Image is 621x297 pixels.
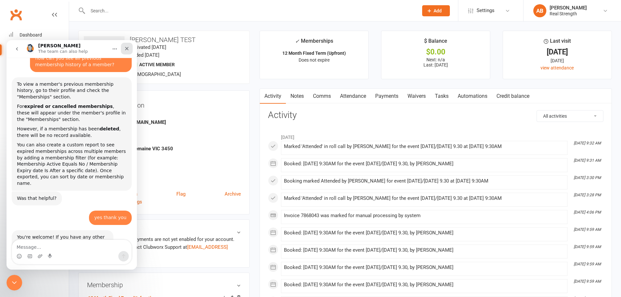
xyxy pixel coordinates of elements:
a: Comms [308,89,335,104]
input: Search... [86,6,414,15]
div: Booked: [DATE] 9:30AM for the event [DATE]/[DATE] 9.30, by [PERSON_NAME] [284,282,565,288]
div: Location [88,179,241,186]
a: Automations [453,89,492,104]
strong: [EMAIL_ADDRESS][DOMAIN_NAME] [88,119,241,125]
strong: 140 TEST TEST Castlemaine VIC 3450 [88,146,241,152]
span: Add [434,8,442,13]
i: ✓ [295,38,299,44]
a: Clubworx [8,7,24,23]
span: Does not expire [299,57,330,63]
a: Activity [260,89,286,104]
div: Booked: [DATE] 9:30AM for the event [DATE]/[DATE] 9.30, by [PERSON_NAME] [284,247,565,253]
strong: 12 Month Fixed Term (Upfront) [282,51,346,56]
textarea: Message… [6,200,125,211]
div: You're welcome! If you have any other questions or need more help, just let me know. [5,190,107,217]
div: yes thank you [82,171,125,185]
strong: - [88,159,241,165]
i: [DATE] 9:59 AM [574,279,601,284]
h3: Activity [268,110,603,120]
a: view attendance [540,65,574,70]
h3: Wallet [87,228,241,235]
div: Dashboard [20,32,42,37]
div: Date of Birth [88,166,241,172]
div: Was that helpful? [5,151,55,166]
div: Booked: [DATE] 9:30AM for the event [DATE]/[DATE] 9.30, by [PERSON_NAME] [284,161,565,167]
a: Attendance [335,89,371,104]
button: Emoji picker [10,214,15,219]
a: Credit balance [492,89,534,104]
span: Settings [477,3,495,18]
div: Toby says… [5,190,125,231]
div: [DATE] [509,57,606,64]
button: Start recording [41,214,47,219]
i: [DATE] 3:28 PM [574,193,601,197]
h3: Membership [87,281,241,289]
div: You can also create a custom report to see expired memberships across multiple members by adding ... [10,102,120,146]
i: [DATE] 9:59 AM [574,262,601,266]
div: [DATE] [509,49,606,55]
i: [DATE] 3:30 PM [574,175,601,180]
strong: - [88,132,241,138]
div: [PERSON_NAME] [550,5,587,11]
div: Mobile Number [88,127,241,133]
div: yes thank you [88,174,120,181]
i: [DATE] 9:59 AM [574,245,601,249]
i: [DATE] 9:32 AM [574,141,601,145]
strong: [DATE] [88,172,241,178]
a: Payments [371,89,403,104]
iframe: Intercom live chat [7,40,137,270]
a: Flag [176,190,185,198]
span: Active member [139,62,175,67]
b: deleted [93,86,113,91]
a: Notes [286,89,308,104]
b: expired or cancelled memberships [18,64,106,69]
a: Archive [225,190,241,198]
div: Marked 'Attended' in roll call by [PERSON_NAME] for the event [DATE]/[DATE] 9.30 at [DATE] 9:30AM [284,144,565,149]
div: For , these will appear under the member's profile in the "Memberships" section. [10,63,120,82]
div: Real Strength [550,11,587,17]
time: Added [DATE] [130,52,159,58]
p: Next: n/a Last: [DATE] [387,57,484,67]
div: AB [533,4,546,17]
button: Add [422,5,450,16]
i: [DATE] 9:31 AM [574,158,601,163]
div: $0.00 [387,49,484,55]
div: However, if a membership has been , there will be no record available. [10,86,120,98]
i: [DATE] 4:06 PM [574,210,601,215]
no-payment-system: Automated Member Payments are not yet enabled for your account. To find out more, contact Clubwor... [87,236,234,258]
div: Member Number [88,153,241,159]
div: Booked: [DATE] 9:30AM for the event [DATE]/[DATE] 9.30, by [PERSON_NAME] [284,265,565,270]
time: Activated [DATE] [130,44,166,50]
button: Gif picker [21,214,26,219]
a: Dashboard [8,28,69,42]
div: To view a member's previous membership history, go to their profile and check the "Memberships" s... [10,41,120,60]
div: Toby says… [5,151,125,171]
span: [DEMOGRAPHIC_DATA] [130,71,181,77]
div: Memberships [295,37,333,49]
div: Email [88,114,241,120]
h3: [PERSON_NAME] TEST [84,36,244,43]
div: Booking marked Attended by [PERSON_NAME] for event [DATE]/[DATE] 9.30 at [DATE] 9:30AM [284,178,565,184]
a: Waivers [403,89,430,104]
iframe: Intercom live chat [7,275,22,290]
button: Upload attachment [31,214,36,219]
h3: Contact information [87,99,241,109]
div: Invoice 7868043 was marked for manual processing by system [284,213,565,218]
div: You're welcome! If you have any other questions or need more help, just let me know. [10,194,102,213]
div: Was that helpful? [10,155,50,162]
div: Booked: [DATE] 9:30AM for the event [DATE]/[DATE] 9.30, by [PERSON_NAME] [284,230,565,236]
div: Address [88,140,241,146]
li: [DATE] [268,130,603,141]
div: Aimee says… [5,171,125,190]
button: Send a message… [112,211,122,221]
